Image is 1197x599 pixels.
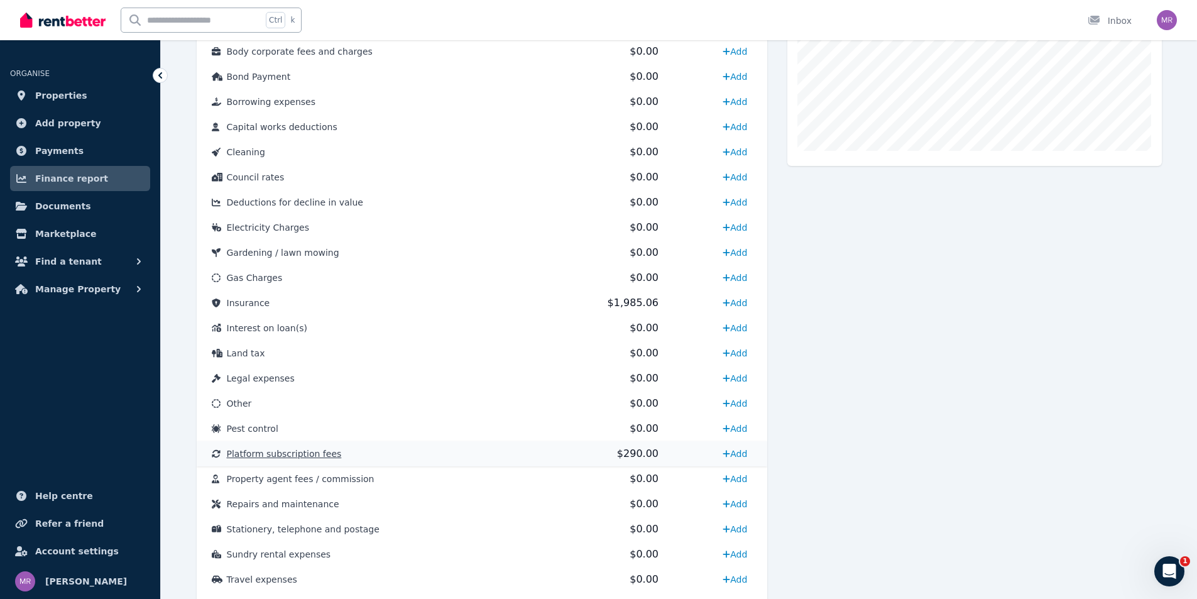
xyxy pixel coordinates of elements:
a: Add [718,41,752,62]
span: $0.00 [630,70,659,82]
span: Gas Charges [227,273,283,283]
a: Add [718,92,752,112]
img: Michelle Richards [15,571,35,591]
span: Capital works deductions [227,122,337,132]
a: Add [718,393,752,414]
span: $0.00 [630,322,659,334]
a: Add [718,293,752,313]
span: Add property [35,116,101,131]
a: Finance report [10,166,150,191]
span: Borrowing expenses [227,97,315,107]
a: Add [718,419,752,439]
a: Add [718,368,752,388]
a: Properties [10,83,150,108]
div: Inbox [1088,14,1132,27]
span: Ctrl [266,12,285,28]
a: Add [718,167,752,187]
span: $0.00 [630,246,659,258]
a: Help centre [10,483,150,508]
span: $1,985.06 [608,297,659,309]
span: $0.00 [630,272,659,283]
span: $0.00 [630,422,659,434]
span: Travel expenses [227,574,297,585]
span: Cleaning [227,147,265,157]
span: $0.00 [630,45,659,57]
span: Help centre [35,488,93,503]
span: Properties [35,88,87,103]
span: Platform subscription fees [227,449,342,459]
span: Land tax [227,348,265,358]
span: [PERSON_NAME] [45,574,127,589]
span: Gardening / lawn mowing [227,248,339,258]
span: Pest control [227,424,278,434]
span: Legal expenses [227,373,295,383]
span: Stationery, telephone and postage [227,524,380,534]
a: Add [718,142,752,162]
span: Electricity Charges [227,223,310,233]
img: RentBetter [20,11,106,30]
span: Repairs and maintenance [227,499,339,509]
span: Find a tenant [35,254,102,269]
span: Marketplace [35,226,96,241]
a: Add [718,444,752,464]
span: $0.00 [630,121,659,133]
a: Payments [10,138,150,163]
span: $0.00 [630,221,659,233]
span: $290.00 [617,448,659,459]
span: Refer a friend [35,516,104,531]
span: Bond Payment [227,72,291,82]
span: $0.00 [630,372,659,384]
a: Documents [10,194,150,219]
span: $0.00 [630,196,659,208]
a: Add [718,343,752,363]
span: $0.00 [630,548,659,560]
a: Add [718,243,752,263]
a: Add [718,469,752,489]
span: Other [227,398,252,409]
span: Body corporate fees and charges [227,47,373,57]
span: Finance report [35,171,108,186]
a: Marketplace [10,221,150,246]
span: ORGANISE [10,69,50,78]
span: $0.00 [630,171,659,183]
a: Add [718,192,752,212]
a: Add [718,117,752,137]
span: Property agent fees / commission [227,474,374,484]
a: Add [718,217,752,238]
span: $0.00 [630,397,659,409]
a: Add [718,544,752,564]
a: Add [718,494,752,514]
span: Account settings [35,544,119,559]
a: Add [718,569,752,590]
a: Add [718,519,752,539]
span: k [290,15,295,25]
button: Manage Property [10,277,150,302]
span: Manage Property [35,282,121,297]
span: Deductions for decline in value [227,197,363,207]
span: Sundry rental expenses [227,549,331,559]
a: Refer a friend [10,511,150,536]
span: $0.00 [630,498,659,510]
iframe: Intercom live chat [1154,556,1184,586]
span: Interest on loan(s) [227,323,307,333]
a: Account settings [10,539,150,564]
span: $0.00 [630,573,659,585]
span: $0.00 [630,96,659,107]
span: Council rates [227,172,285,182]
img: Michelle Richards [1157,10,1177,30]
span: $0.00 [630,473,659,485]
span: $0.00 [630,523,659,535]
button: Find a tenant [10,249,150,274]
a: Add [718,268,752,288]
span: 1 [1180,556,1190,566]
a: Add property [10,111,150,136]
a: Add [718,318,752,338]
a: Add [718,67,752,87]
span: Documents [35,199,91,214]
span: Payments [35,143,84,158]
span: $0.00 [630,347,659,359]
span: $0.00 [630,146,659,158]
span: Insurance [227,298,270,308]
